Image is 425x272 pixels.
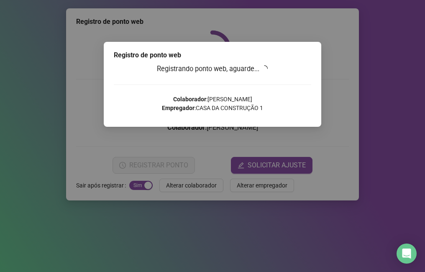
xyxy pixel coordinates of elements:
strong: Empregador [162,105,195,111]
strong: Colaborador [173,96,206,103]
div: Open Intercom Messenger [397,244,417,264]
div: Registro de ponto web [114,50,311,60]
h3: Registrando ponto web, aguarde... [114,64,311,74]
span: loading [261,65,269,72]
p: : [PERSON_NAME] : CASA DA CONSTRUÇÃO 1 [114,95,311,113]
